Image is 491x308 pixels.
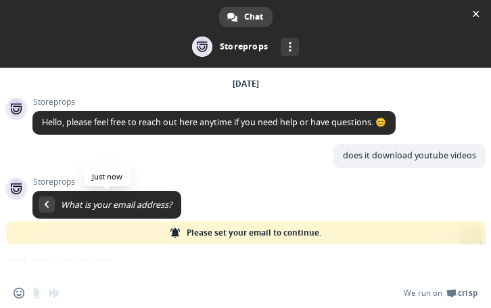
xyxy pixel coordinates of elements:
span: Hello, please feel free to reach out here anytime if you need help or have questions. 😊 [42,116,386,128]
span: Close chat [469,7,483,21]
span: Storeprops [32,97,396,107]
span: What is your email address? [61,199,172,211]
a: We run onCrisp [404,288,477,299]
span: We run on [404,288,442,299]
div: [DATE] [233,80,259,88]
span: does it download youtube videos [343,150,476,161]
a: Chat [219,7,273,27]
span: Crisp [458,288,477,299]
span: Chat [244,7,263,27]
span: Storeprops [32,177,486,187]
span: Please set your email to continue. [187,221,321,244]
span: Insert an emoji [14,288,24,299]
